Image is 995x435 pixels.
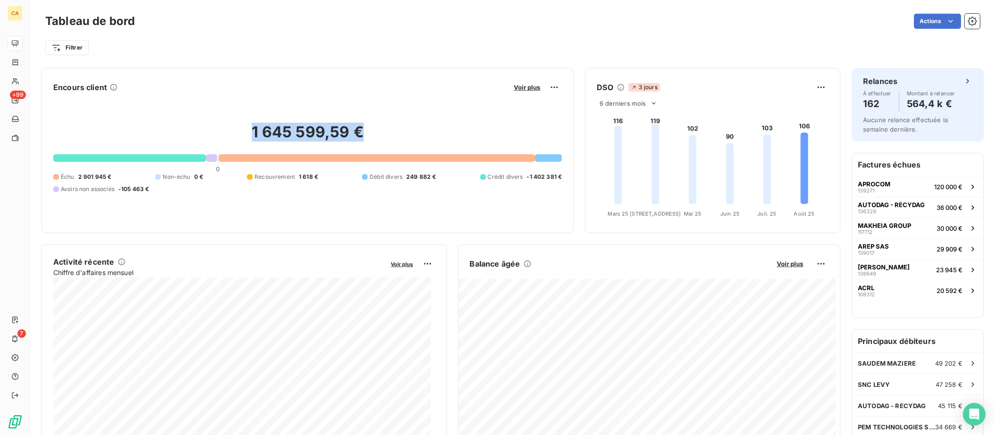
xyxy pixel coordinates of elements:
h6: Factures échues [852,153,983,176]
span: Chiffre d'affaires mensuel [53,268,385,277]
span: 6 derniers mois [600,100,646,107]
button: APROCOM139271120 000 € [852,176,983,197]
span: Montant à relancer [907,91,955,96]
button: Filtrer [45,40,89,55]
span: [PERSON_NAME] [858,263,910,271]
span: 138649 [858,271,876,276]
button: Voir plus [774,259,806,268]
button: Voir plus [388,259,416,268]
span: 47 258 € [936,381,962,388]
button: AUTODAG - RECYDAG13632936 000 € [852,197,983,217]
h4: 564,4 k € [907,96,955,111]
span: 34 669 € [935,423,962,431]
span: 0 [216,165,220,173]
span: 0 € [194,173,203,181]
span: À effectuer [863,91,891,96]
tspan: [STREET_ADDRESS] [630,210,681,217]
tspan: Juil. 25 [758,210,777,217]
span: Avoirs non associés [61,185,115,193]
h3: Tableau de bord [45,13,135,30]
div: Open Intercom Messenger [963,403,986,426]
span: Débit divers [370,173,403,181]
h4: 162 [863,96,891,111]
span: SNC LEVY [858,381,890,388]
button: Voir plus [511,83,543,92]
h6: Relances [863,75,897,87]
span: Échu [61,173,74,181]
h6: Principaux débiteurs [852,330,983,352]
span: 136329 [858,209,876,214]
img: Logo LeanPay [8,414,23,429]
span: SAUDEM MAZIERE [858,360,916,367]
tspan: Mai 25 [684,210,701,217]
span: 117712 [858,229,872,235]
span: Voir plus [514,84,540,91]
span: 139017 [858,250,874,256]
span: 249 882 € [406,173,436,181]
span: -105 463 € [118,185,149,193]
span: 36 000 € [937,204,962,211]
span: Non-échu [163,173,190,181]
span: 120 000 € [934,183,962,191]
h6: DSO [597,82,613,93]
span: 20 592 € [937,287,962,294]
span: 108312 [858,292,875,297]
span: 3 jours [628,83,660,92]
span: 45 115 € [938,402,962,410]
span: MAKHEIA GROUP [858,222,911,229]
button: AREP SAS13901729 909 € [852,238,983,259]
span: PEM TECHNOLOGIES SAS [858,423,935,431]
span: ACRL [858,284,874,292]
button: ACRL10831220 592 € [852,280,983,301]
span: AREP SAS [858,243,889,250]
a: +99 [8,92,22,108]
span: AUTODAG - RECYDAG [858,201,925,209]
h6: Activité récente [53,256,114,268]
button: [PERSON_NAME]13864923 945 € [852,259,983,280]
span: 30 000 € [937,225,962,232]
span: 2 901 945 € [78,173,112,181]
tspan: Juin 25 [720,210,740,217]
span: APROCOM [858,180,890,188]
span: 49 202 € [935,360,962,367]
span: 29 909 € [937,245,962,253]
button: MAKHEIA GROUP11771230 000 € [852,217,983,238]
span: Voir plus [391,261,413,268]
span: 7 [17,329,26,338]
span: 139271 [858,188,874,193]
div: CA [8,6,23,21]
span: Voir plus [777,260,803,268]
button: Actions [914,14,961,29]
span: Recouvrement [255,173,295,181]
span: Crédit divers [488,173,523,181]
span: Aucune relance effectuée la semaine dernière. [863,116,948,133]
h6: Balance âgée [470,258,520,269]
span: 1 618 € [299,173,318,181]
tspan: Août 25 [794,210,815,217]
tspan: Mars 25 [608,210,629,217]
h6: Encours client [53,82,107,93]
h2: 1 645 599,59 € [53,123,562,151]
span: -1 402 381 € [526,173,562,181]
span: AUTODAG - RECYDAG [858,402,926,410]
span: +99 [10,91,26,99]
span: 23 945 € [936,266,962,274]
